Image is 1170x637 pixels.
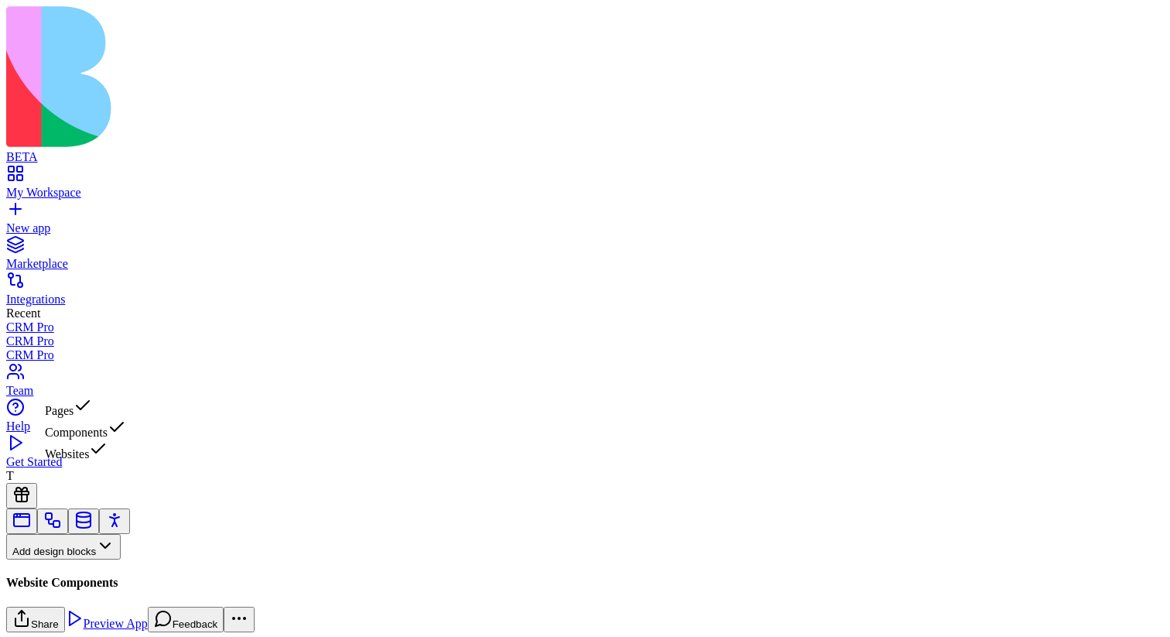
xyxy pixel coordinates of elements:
a: Integrations [6,279,1164,307]
div: Get Started [6,455,1164,469]
a: Preview App [65,617,148,630]
a: BETA [6,136,1164,164]
a: CRM Pro [6,320,1164,334]
div: Help [6,420,1164,433]
a: My Workspace [6,172,1164,200]
button: Share [6,607,65,632]
div: Websites [45,440,126,461]
a: Team [6,370,1164,398]
a: Help [6,406,1164,433]
div: Suggestions [45,396,126,461]
a: Marketplace [6,243,1164,271]
button: Add design blocks [6,534,121,560]
a: CRM Pro [6,348,1164,362]
div: New app [6,221,1164,235]
div: Pages [45,396,126,418]
span: T [6,469,14,482]
a: CRM Pro [6,334,1164,348]
a: Get Started [6,441,1164,469]
div: BETA [6,150,1164,164]
div: Marketplace [6,257,1164,271]
a: New app [6,207,1164,235]
span: Recent [6,307,40,320]
div: Integrations [6,293,1164,307]
div: Components [45,418,126,440]
div: My Workspace [6,186,1164,200]
img: logo [6,6,628,147]
h4: Website Components [6,576,1164,590]
div: Team [6,384,1164,398]
button: Feedback [148,607,224,632]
